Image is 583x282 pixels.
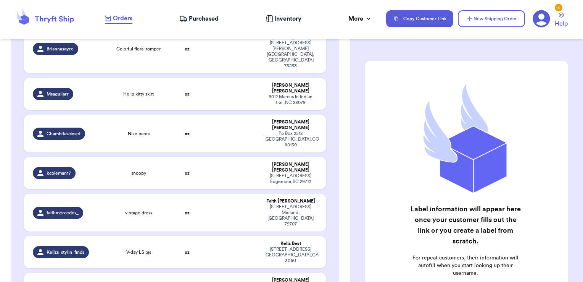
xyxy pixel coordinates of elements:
span: faithmercedes_ [47,210,79,216]
a: Purchased [179,14,219,23]
span: vintage dress [125,210,152,216]
div: [PERSON_NAME] [PERSON_NAME] [264,162,317,173]
div: [PERSON_NAME] [PERSON_NAME] [264,83,317,94]
span: Orders [113,14,132,23]
div: Kellz Best [264,241,317,246]
strong: oz [185,211,190,215]
strong: oz [185,171,190,175]
span: Hello kitty skirt [123,91,154,97]
strong: oz [185,47,190,51]
strong: oz [185,250,190,254]
div: [PERSON_NAME] [PERSON_NAME] [264,119,317,131]
a: Inventory [266,14,301,23]
a: 4 [533,10,550,28]
span: snoopy [131,170,146,176]
span: Help [555,19,568,28]
div: [STREET_ADDRESS] [GEOGRAPHIC_DATA] , GA 30161 [264,246,317,264]
h2: Label information will appear here once your customer fills out the link or you create a label fr... [409,204,522,246]
div: 8012 Marcus ln Indian trail , NC 28079 [264,94,317,105]
a: Help [555,13,568,28]
button: New Shipping Order [458,10,525,27]
div: [STREET_ADDRESS][PERSON_NAME] [GEOGRAPHIC_DATA] , [GEOGRAPHIC_DATA] 75233 [264,40,317,69]
div: 4 [555,4,562,11]
span: V-day LS pjs [126,249,151,255]
span: Purchased [189,14,219,23]
div: [STREET_ADDRESS] Midland , [GEOGRAPHIC_DATA] 79707 [264,204,317,227]
div: Po Box 2512 [GEOGRAPHIC_DATA] , CO 80150 [264,131,317,148]
span: kcoleman17 [47,170,71,176]
span: Briannasayre [47,46,74,52]
span: Nike pants [128,131,150,137]
div: Faith [PERSON_NAME] [264,198,317,204]
div: More [348,14,372,23]
p: For repeat customers, their information will autofill when you start looking up their username. [409,254,522,277]
strong: oz [185,92,190,96]
div: [STREET_ADDRESS] Edgemoor , SC 29712 [264,173,317,185]
strong: oz [185,131,190,136]
span: Kellzs_stylin_finds [47,249,84,255]
button: Copy Customer Link [386,10,453,27]
span: Msaguilarr [47,91,69,97]
span: Inventory [274,14,301,23]
span: Colorful floral romper [116,46,161,52]
a: Orders [105,14,132,24]
span: Chambitascloset [47,131,81,137]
